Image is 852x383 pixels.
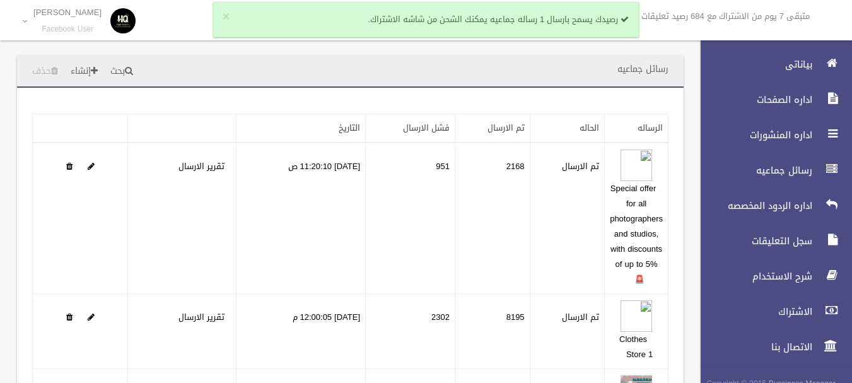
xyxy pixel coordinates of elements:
[366,143,455,294] td: 951
[690,298,852,326] a: الاشتراك
[487,120,525,136] a: تم الارسال
[236,143,365,294] td: [DATE] 11:20:10 ص
[621,309,652,325] a: Edit
[621,150,652,181] img: 638445409979571776.JPG
[602,57,684,81] header: رسائل جماعيه
[690,262,852,290] a: شرح الاستخدام
[403,120,450,136] a: فشل الارسال
[178,158,225,174] a: تقرير الارسال
[562,310,599,325] label: تم الارسال
[33,8,102,17] p: [PERSON_NAME]
[610,180,663,287] a: Special offer for all photographers and studios, with discounts of up to 5% 🚨
[690,227,852,255] a: سجل التعليقات
[690,341,816,353] span: الاتصال بنا
[690,156,852,184] a: رسائل جماعيه
[236,294,365,369] td: [DATE] 12:00:05 م
[339,120,360,136] a: التاريخ
[690,270,816,283] span: شرح الاستخدام
[619,331,653,362] a: Clothes Store 1
[690,235,816,247] span: سجل التعليقات
[690,199,816,212] span: اداره الردود المخصصه
[690,86,852,114] a: اداره الصفحات
[178,309,225,325] a: تقرير الارسال
[33,25,102,34] small: Facebook User
[223,11,230,23] button: ×
[690,129,816,141] span: اداره المنشورات
[530,114,605,143] th: الحاله
[690,50,852,78] a: بياناتى
[621,300,652,332] img: 638655409144770456.jpg
[690,305,816,318] span: الاشتراك
[66,60,103,83] a: إنشاء
[88,309,95,325] a: Edit
[690,164,816,177] span: رسائل جماعيه
[605,114,668,143] th: الرساله
[88,158,95,174] a: Edit
[213,2,639,37] div: رصيدك يسمح بارسال 1 رساله جماعيه يمكنك الشحن من شاشه الاشتراك.
[690,58,816,71] span: بياناتى
[562,159,599,174] label: تم الارسال
[690,192,852,220] a: اداره الردود المخصصه
[690,93,816,106] span: اداره الصفحات
[105,60,138,83] a: بحث
[455,294,530,369] td: 8195
[690,121,852,149] a: اداره المنشورات
[366,294,455,369] td: 2302
[455,143,530,294] td: 2168
[621,158,652,174] a: Edit
[690,333,852,361] a: الاتصال بنا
